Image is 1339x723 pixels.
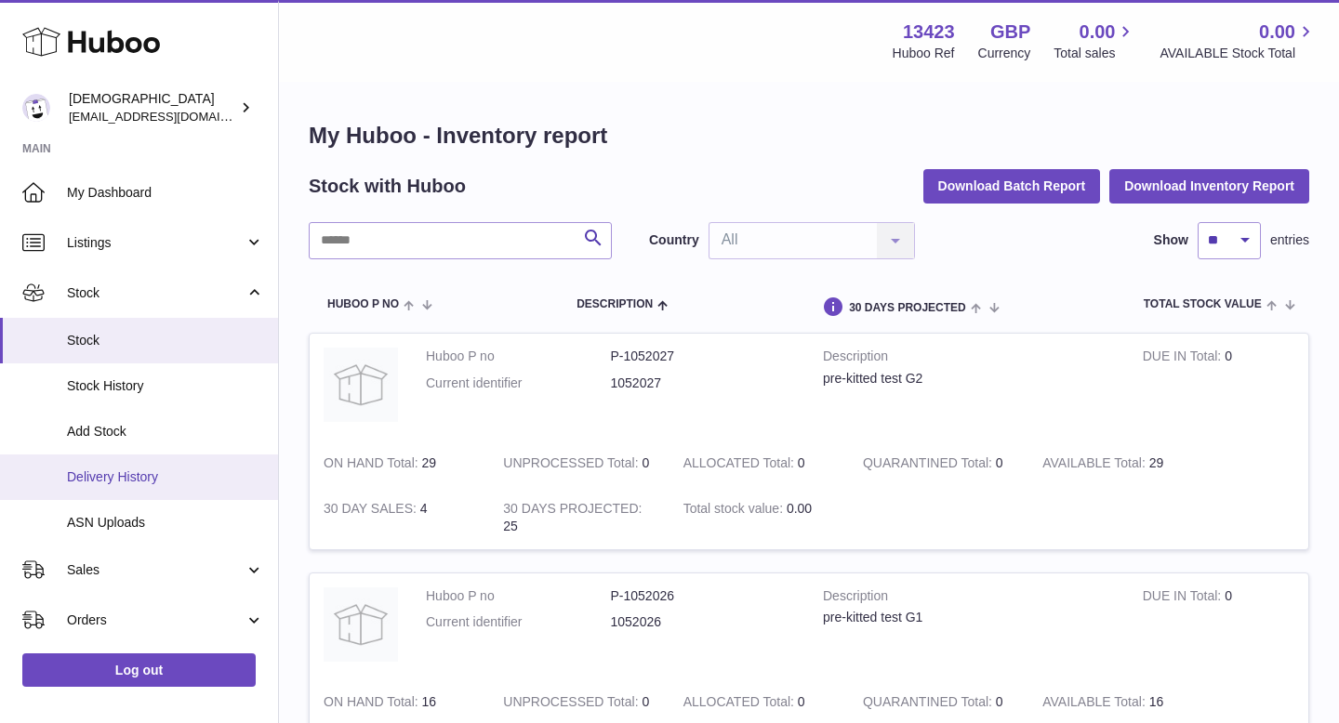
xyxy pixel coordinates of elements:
td: 29 [310,440,489,486]
strong: ALLOCATED Total [683,694,798,714]
td: 0 [489,440,669,486]
dd: 1052027 [611,375,796,392]
strong: DUE IN Total [1143,348,1225,368]
span: [EMAIL_ADDRESS][DOMAIN_NAME] [69,109,273,124]
strong: Total stock value [683,501,787,520]
a: 0.00 Total sales [1054,20,1136,62]
strong: ALLOCATED Total [683,455,798,475]
div: Huboo Ref [893,45,955,62]
span: Total sales [1054,45,1136,62]
span: 0 [996,694,1003,709]
strong: Description [823,348,1115,370]
a: 0.00 AVAILABLE Stock Total [1160,20,1317,62]
span: Add Stock [67,423,264,440]
label: Show [1154,231,1188,249]
strong: 30 DAY SALES [324,501,420,520]
img: product image [324,587,398,662]
strong: AVAILABLE Total [1042,694,1148,714]
h1: My Huboo - Inventory report [309,121,1309,151]
td: 0 [669,440,849,486]
span: My Dashboard [67,184,264,202]
span: entries [1270,231,1309,249]
span: 0.00 [787,501,812,516]
strong: UNPROCESSED Total [503,694,642,714]
strong: AVAILABLE Total [1042,455,1148,475]
dd: 1052026 [611,613,796,631]
span: Stock [67,284,245,302]
span: Listings [67,234,245,252]
dt: Current identifier [426,613,611,631]
strong: ON HAND Total [324,694,422,714]
td: 4 [310,486,489,549]
strong: QUARANTINED Total [863,694,996,714]
strong: 30 DAYS PROJECTED [503,501,642,520]
strong: QUARANTINED Total [863,455,996,475]
span: Total stock value [1144,298,1262,310]
td: 29 [1028,440,1208,486]
span: 0 [996,455,1003,470]
img: product image [324,348,398,422]
img: olgazyuz@outlook.com [22,94,50,122]
button: Download Inventory Report [1109,169,1309,203]
button: Download Batch Report [923,169,1101,203]
span: 0.00 [1259,20,1295,45]
strong: GBP [990,20,1030,45]
span: Delivery History [67,468,264,486]
div: pre-kitted test G1 [823,609,1115,626]
span: Sales [67,561,245,579]
strong: UNPROCESSED Total [503,455,642,475]
div: Currency [978,45,1031,62]
span: 0.00 [1080,20,1116,45]
span: AVAILABLE Stock Total [1160,45,1317,62]
span: Orders [67,611,245,629]
td: 0 [1129,573,1308,680]
dd: P-1052027 [611,348,796,365]
span: Stock [67,332,264,349]
h2: Stock with Huboo [309,174,466,199]
dt: Current identifier [426,375,611,392]
div: [DEMOGRAPHIC_DATA] [69,90,236,125]
dt: Huboo P no [426,348,611,365]
dt: Huboo P no [426,587,611,605]
span: Huboo P no [327,298,399,310]
td: 0 [1129,334,1308,440]
strong: Description [823,587,1115,610]
label: Country [649,231,699,249]
span: Stock History [67,377,264,395]
strong: 13423 [903,20,955,45]
span: 30 DAYS PROJECTED [849,302,966,314]
span: ASN Uploads [67,514,264,532]
span: Description [577,298,653,310]
strong: ON HAND Total [324,455,422,475]
strong: DUE IN Total [1143,588,1225,608]
a: Log out [22,653,256,687]
td: 25 [489,486,669,549]
div: pre-kitted test G2 [823,370,1115,388]
dd: P-1052026 [611,587,796,605]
